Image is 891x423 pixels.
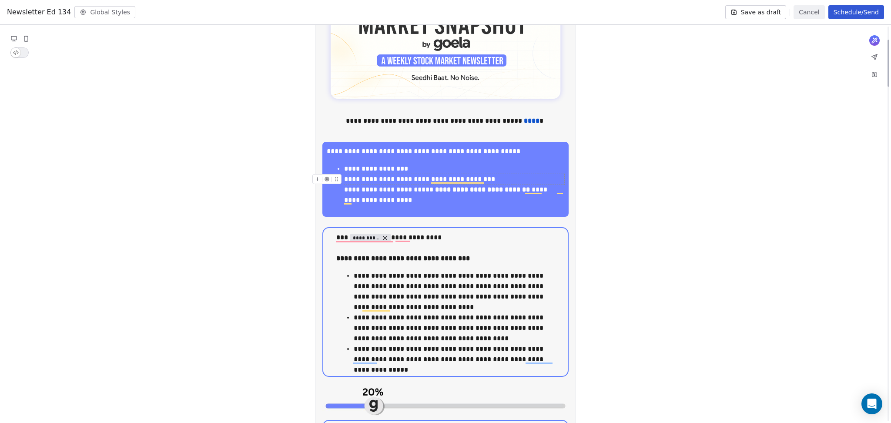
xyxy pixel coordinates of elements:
button: Schedule/Send [828,5,884,19]
button: Global Styles [74,6,135,18]
button: Save as draft [725,5,787,19]
span: Newsletter Ed 134 [7,7,71,17]
button: Cancel [794,5,824,19]
div: Open Intercom Messenger [861,393,882,414]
